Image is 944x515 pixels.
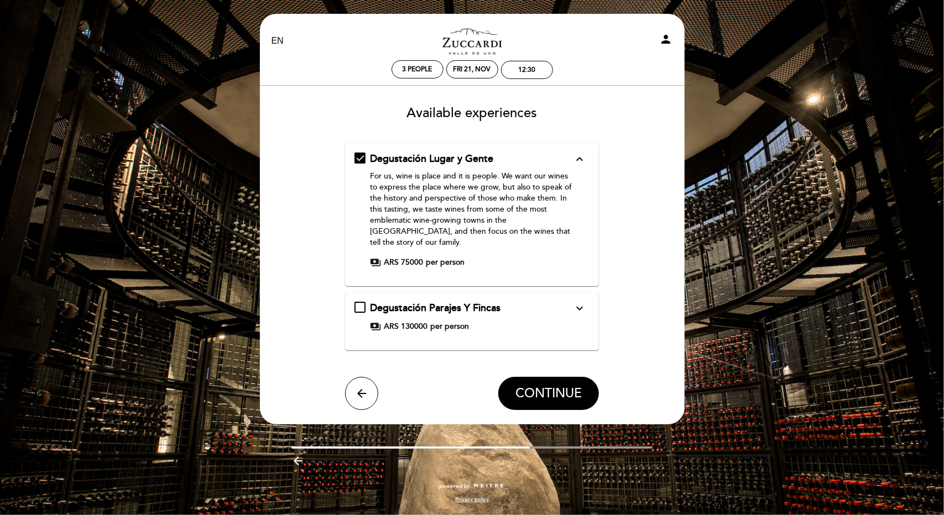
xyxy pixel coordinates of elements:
a: Zuccardi Valle de Uco - Turismo [403,26,541,56]
span: per person [426,257,465,268]
button: expand_more [570,301,590,316]
button: CONTINUE [498,377,599,410]
span: ARS 75000 [384,257,423,268]
span: CONTINUE [515,386,582,401]
i: person [660,33,673,46]
md-checkbox: Degustación Parajes Y Fincas expand_more Our local wines come from sectors with their own unique ... [354,301,590,332]
button: person [660,33,673,50]
a: Privacy policy [455,496,489,503]
span: payments [370,321,381,332]
img: MEITRE [473,484,505,489]
i: expand_more [573,302,586,315]
span: per person [430,321,469,332]
span: ARS 130000 [384,321,427,332]
p: For us, wine is place and it is people. We want our wines to express the place where we grow, but... [370,171,573,248]
span: powered by [440,482,471,490]
span: payments [370,257,381,268]
span: Degustación Lugar y Gente [370,153,493,165]
i: expand_less [573,153,586,166]
div: 12:30 [518,66,535,74]
button: arrow_back [345,377,378,410]
i: arrow_backward [291,454,305,467]
div: Fri 21, Nov [453,65,491,73]
md-checkbox: Degustación Lugar y Gente expand_more For us, wine is place and it is people. We want our wines t... [354,152,590,268]
span: Degustación Parajes Y Fincas [370,302,500,314]
span: 3 people [403,65,432,73]
a: powered by [440,482,505,490]
button: expand_less [570,152,590,166]
i: arrow_back [355,387,368,400]
span: Available experiences [407,105,538,121]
